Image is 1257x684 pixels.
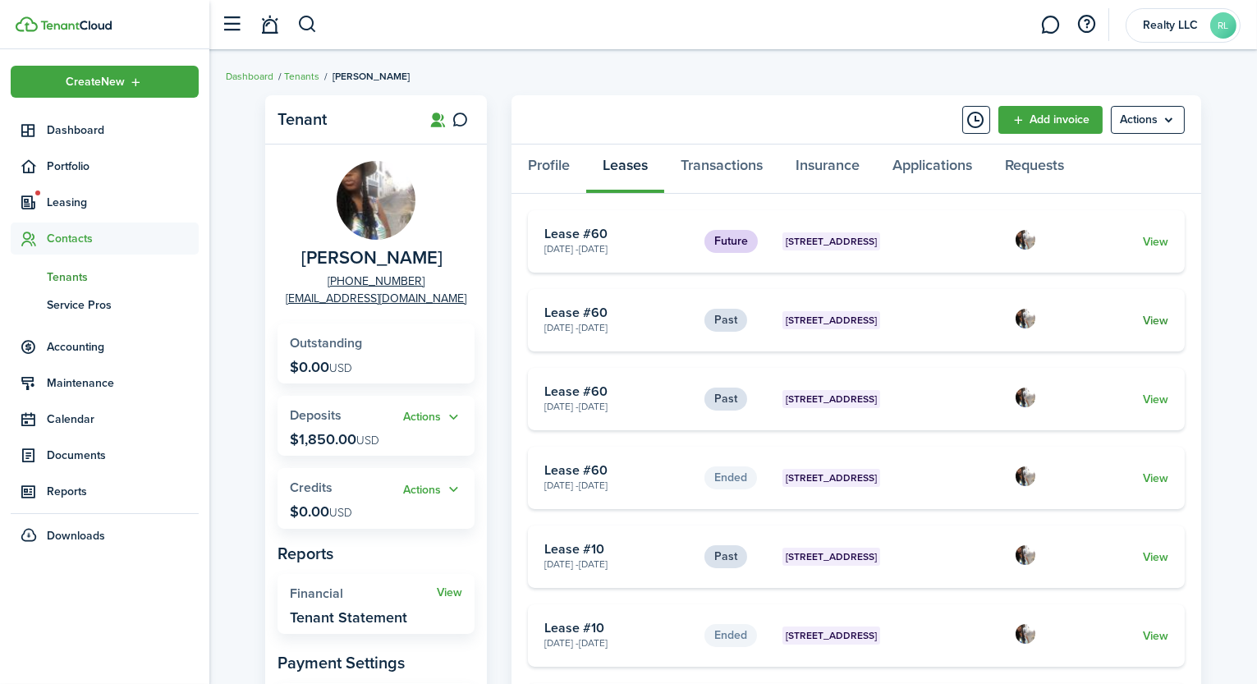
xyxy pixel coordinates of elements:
[217,9,248,40] button: Open sidebar
[47,230,199,247] span: Contacts
[704,388,747,411] status: Past
[11,291,199,319] a: Service Pros
[329,360,352,377] span: USD
[544,542,692,557] card-title: Lease #10
[1138,20,1204,31] span: Realty LLC
[47,158,199,175] span: Portfolio
[786,313,877,328] span: [STREET_ADDRESS]
[329,504,352,521] span: USD
[544,399,692,414] card-description: [DATE] - [DATE]
[544,621,692,636] card-title: Lease #10
[278,110,409,129] panel-main-title: Tenant
[290,503,352,520] p: $0.00
[998,106,1103,134] a: Add invoice
[512,145,586,194] a: Profile
[544,384,692,399] card-title: Lease #60
[290,431,379,448] p: $1,850.00
[403,408,462,427] button: Actions
[1143,627,1168,645] a: View
[1143,549,1168,566] a: View
[290,406,342,425] span: Deposits
[1111,106,1185,134] menu-btn: Actions
[47,447,199,464] span: Documents
[786,549,877,564] span: [STREET_ADDRESS]
[47,194,199,211] span: Leasing
[226,69,273,84] a: Dashboard
[290,586,437,601] widget-stats-title: Financial
[403,480,462,499] button: Actions
[544,463,692,478] card-title: Lease #60
[356,432,379,449] span: USD
[301,248,443,269] span: Jennifer Miller
[779,145,876,194] a: Insurance
[333,69,410,84] span: [PERSON_NAME]
[47,374,199,392] span: Maintenance
[876,145,989,194] a: Applications
[290,359,352,375] p: $0.00
[47,338,199,356] span: Accounting
[278,650,475,675] panel-main-subtitle: Payment Settings
[704,230,758,253] status: Future
[1143,233,1168,250] a: View
[337,161,415,240] img: Jennifer Miller
[290,333,362,352] span: Outstanding
[786,471,877,485] span: [STREET_ADDRESS]
[11,66,199,98] button: Open menu
[403,480,462,499] button: Open menu
[11,263,199,291] a: Tenants
[544,305,692,320] card-title: Lease #60
[290,478,333,497] span: Credits
[544,636,692,650] card-description: [DATE] - [DATE]
[286,290,466,307] a: [EMAIL_ADDRESS][DOMAIN_NAME]
[40,21,112,30] img: TenantCloud
[297,11,318,39] button: Search
[47,483,199,500] span: Reports
[786,628,877,643] span: [STREET_ADDRESS]
[544,557,692,572] card-description: [DATE] - [DATE]
[47,411,199,428] span: Calendar
[704,545,747,568] status: Past
[1073,11,1101,39] button: Open resource center
[284,69,319,84] a: Tenants
[47,296,199,314] span: Service Pros
[67,76,126,88] span: Create New
[1143,470,1168,487] a: View
[11,475,199,507] a: Reports
[255,4,286,46] a: Notifications
[544,320,692,335] card-description: [DATE] - [DATE]
[328,273,424,290] a: [PHONE_NUMBER]
[704,624,757,647] status: Ended
[1111,106,1185,134] button: Open menu
[786,234,877,249] span: [STREET_ADDRESS]
[403,408,462,427] button: Open menu
[544,241,692,256] card-description: [DATE] - [DATE]
[1035,4,1067,46] a: Messaging
[47,269,199,286] span: Tenants
[544,227,692,241] card-title: Lease #60
[664,145,779,194] a: Transactions
[704,466,757,489] status: Ended
[1210,12,1236,39] avatar-text: RL
[786,392,877,406] span: [STREET_ADDRESS]
[47,122,199,139] span: Dashboard
[278,541,475,566] panel-main-subtitle: Reports
[11,114,199,146] a: Dashboard
[290,609,407,626] widget-stats-description: Tenant Statement
[1143,312,1168,329] a: View
[962,106,990,134] button: Timeline
[989,145,1080,194] a: Requests
[47,527,105,544] span: Downloads
[1143,391,1168,408] a: View
[704,309,747,332] status: Past
[437,586,462,599] a: View
[544,478,692,493] card-description: [DATE] - [DATE]
[16,16,38,32] img: TenantCloud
